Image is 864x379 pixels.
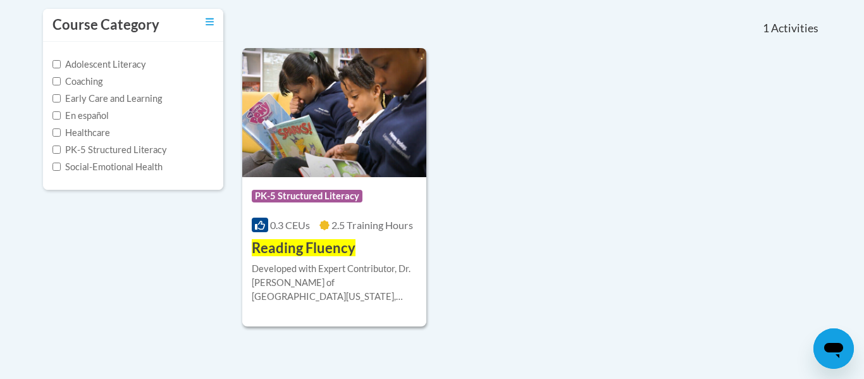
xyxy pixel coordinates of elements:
[52,126,110,140] label: Healthcare
[331,219,413,231] span: 2.5 Training Hours
[270,219,310,231] span: 0.3 CEUs
[52,160,163,174] label: Social-Emotional Health
[52,163,61,171] input: Checkbox for Options
[52,60,61,68] input: Checkbox for Options
[813,328,854,369] iframe: Button to launch messaging window
[52,111,61,120] input: Checkbox for Options
[52,75,102,89] label: Coaching
[252,190,362,202] span: PK-5 Structured Literacy
[252,262,417,304] div: Developed with Expert Contributor, Dr. [PERSON_NAME] of [GEOGRAPHIC_DATA][US_STATE], [GEOGRAPHIC_...
[771,22,818,35] span: Activities
[52,92,162,106] label: Early Care and Learning
[52,15,159,35] h3: Course Category
[206,15,214,29] a: Toggle collapse
[52,128,61,137] input: Checkbox for Options
[52,143,167,157] label: PK-5 Structured Literacy
[242,48,426,177] img: Course Logo
[242,48,426,326] a: Course LogoPK-5 Structured Literacy0.3 CEUs2.5 Training Hours Reading FluencyDeveloped with Exper...
[52,58,146,71] label: Adolescent Literacy
[52,94,61,103] input: Checkbox for Options
[52,146,61,154] input: Checkbox for Options
[763,22,769,35] span: 1
[52,77,61,85] input: Checkbox for Options
[52,109,109,123] label: En español
[252,239,355,256] span: Reading Fluency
